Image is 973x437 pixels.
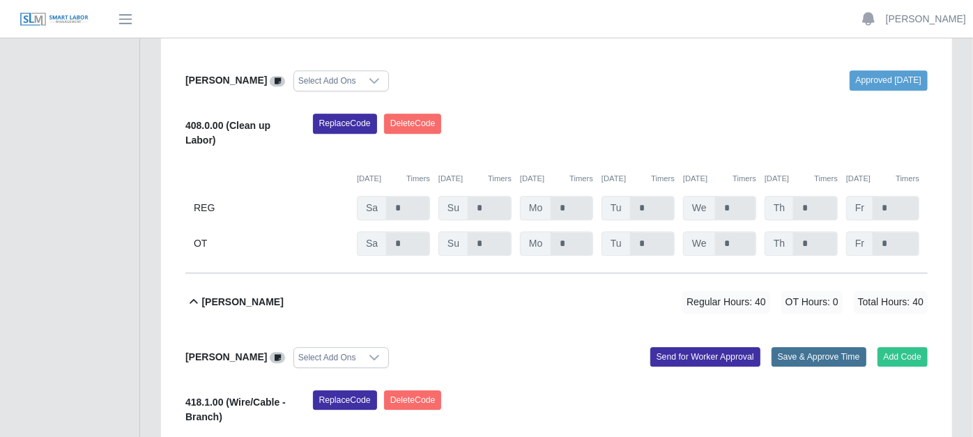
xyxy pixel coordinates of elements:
div: [DATE] [765,173,838,185]
span: Regular Hours: 40 [682,291,770,314]
span: We [683,196,716,220]
button: Add Code [878,347,928,367]
button: Save & Approve Time [772,347,866,367]
button: DeleteCode [384,390,442,410]
span: Th [765,196,794,220]
div: [DATE] [520,173,593,185]
span: Sa [357,196,387,220]
b: [PERSON_NAME] [201,295,283,309]
div: [DATE] [683,173,756,185]
button: ReplaceCode [313,114,377,133]
button: Timers [406,173,430,185]
div: [DATE] [846,173,919,185]
a: View/Edit Notes [270,75,285,86]
button: ReplaceCode [313,390,377,410]
span: OT Hours: 0 [781,291,843,314]
span: We [683,231,716,256]
span: Su [438,196,468,220]
div: REG [194,196,348,220]
span: Tu [602,196,631,220]
button: Timers [569,173,593,185]
div: [DATE] [438,173,512,185]
div: [DATE] [602,173,675,185]
span: Su [438,231,468,256]
button: [PERSON_NAME] Regular Hours: 40 OT Hours: 0 Total Hours: 40 [185,274,928,330]
button: Timers [896,173,919,185]
button: DeleteCode [384,114,442,133]
button: Timers [814,173,838,185]
b: [PERSON_NAME] [185,351,267,362]
span: Mo [520,231,551,256]
div: Select Add Ons [294,348,360,367]
b: [PERSON_NAME] [185,75,267,86]
span: Tu [602,231,631,256]
button: Send for Worker Approval [650,347,760,367]
b: 418.1.00 (Wire/Cable - Branch) [185,397,286,422]
button: Timers [733,173,756,185]
div: OT [194,231,348,256]
span: Fr [846,196,873,220]
span: Mo [520,196,551,220]
a: Approved [DATE] [850,70,928,90]
button: Timers [651,173,675,185]
span: Total Hours: 40 [854,291,928,314]
div: [DATE] [357,173,430,185]
b: 408.0.00 (Clean up Labor) [185,120,270,146]
button: Timers [488,173,512,185]
span: Th [765,231,794,256]
a: View/Edit Notes [270,351,285,362]
img: SLM Logo [20,12,89,27]
span: Sa [357,231,387,256]
span: Fr [846,231,873,256]
div: Select Add Ons [294,71,360,91]
a: [PERSON_NAME] [886,12,966,26]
